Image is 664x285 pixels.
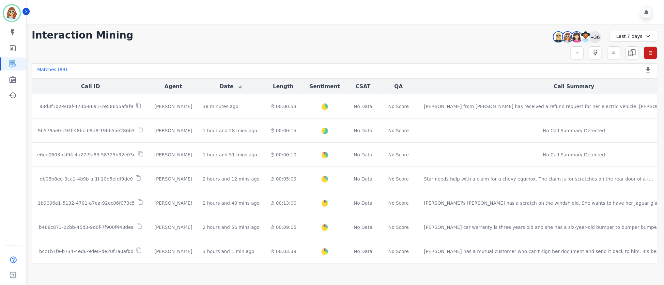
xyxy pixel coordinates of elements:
div: 00:09:05 [270,224,297,230]
div: No Data [353,200,373,206]
div: 00:05:09 [270,176,297,182]
div: 1 hour and 28 mins ago [203,127,257,134]
div: 00:00:15 [270,127,297,134]
button: Agent [164,83,182,90]
h1: Interaction Mining [32,29,133,41]
div: No Score [388,200,409,206]
button: Length [273,83,294,90]
div: [PERSON_NAME] [154,151,192,158]
div: 38 minutes ago [203,103,238,110]
img: Bordered avatar [4,5,20,21]
p: 83d3f102-91af-473b-8691-2e58655afaf9 [39,103,133,110]
div: No Data [353,103,373,110]
div: Star needs help with a claim for a chevy equinox. The claim is for scratches on the rear door of ... [424,176,653,182]
div: Last 7 days [609,31,657,42]
div: [PERSON_NAME] [154,127,192,134]
div: 3 hours and 1 min ago [203,248,254,255]
button: Call ID [81,83,100,90]
div: No Data [353,224,373,230]
p: bcc1b7fe-b734-4ed6-9de0-de20f1a0afbb [39,248,133,255]
div: No Data [353,176,373,182]
button: Date [220,83,243,90]
div: Matches ( 83 ) [37,66,67,75]
div: No Data [353,151,373,158]
div: No Data [353,127,373,134]
div: [PERSON_NAME] [154,103,192,110]
button: CSAT [356,83,371,90]
div: No Score [388,248,409,255]
div: No Data [353,248,373,255]
div: 1 hour and 51 mins ago [203,151,257,158]
div: +36 [590,31,601,42]
button: Call Summary [554,83,594,90]
p: e6ee0603-cd94-4a27-9a83-58325b32e03c [37,151,135,158]
div: 00:03:39 [270,248,297,255]
div: 2 hours and 40 mins ago [203,200,259,206]
p: db08b8ee-9ca1-4b9b-af1f-10b5efdf9de0 [40,176,133,182]
p: 9b579ae0-c94f-48bc-b9d8-19bb5ae286b3 [38,127,135,134]
p: 1b9096e1-5132-4701-a7ea-92ec06f073c5 [38,200,135,206]
div: 00:00:53 [270,103,297,110]
div: No Score [388,176,409,182]
div: [PERSON_NAME] [154,224,192,230]
div: No Score [388,127,409,134]
div: No Score [388,224,409,230]
div: 00:00:10 [270,151,297,158]
div: 00:13:00 [270,200,297,206]
button: Sentiment [310,83,340,90]
button: QA [394,83,403,90]
div: [PERSON_NAME] [154,176,192,182]
div: [PERSON_NAME] [154,248,192,255]
div: [PERSON_NAME] [154,200,192,206]
div: No Score [388,151,409,158]
p: b468c873-22bb-45d3-9d0f-7f900f448dea [39,224,134,230]
div: 2 hours and 12 mins ago [203,176,259,182]
div: 2 hours and 56 mins ago [203,224,259,230]
div: No Score [388,103,409,110]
